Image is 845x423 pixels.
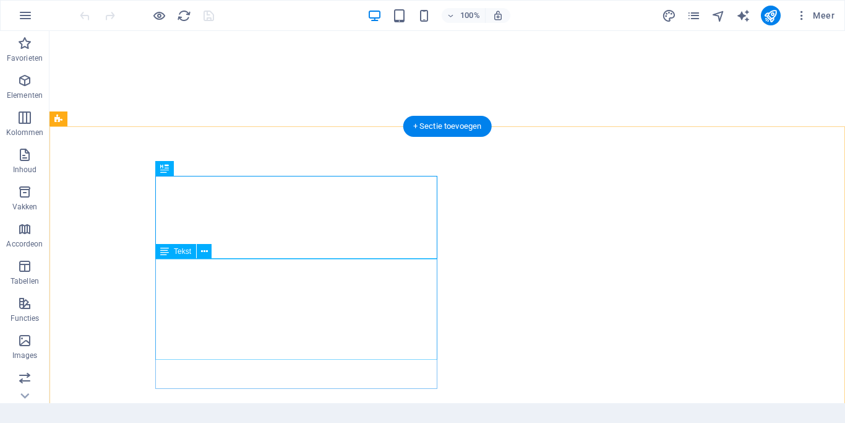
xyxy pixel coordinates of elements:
[711,8,726,23] button: navigator
[12,202,38,212] p: Vakken
[403,116,492,137] div: + Sectie toevoegen
[687,8,701,23] button: pages
[7,90,43,100] p: Elementen
[662,9,676,23] i: Design (Ctrl+Alt+Y)
[662,8,677,23] button: design
[492,10,504,21] i: Stel bij het wijzigen van de grootte van de weergegeven website automatisch het juist zoomniveau ...
[13,165,37,175] p: Inhoud
[174,248,191,255] span: Tekst
[11,276,39,286] p: Tabellen
[7,53,43,63] p: Favorieten
[687,9,701,23] i: Pagina's (Ctrl+Alt+S)
[796,9,834,22] span: Meer
[761,6,781,25] button: publish
[442,8,486,23] button: 100%
[791,6,839,25] button: Meer
[7,388,43,398] p: Schuifblok
[6,128,44,137] p: Kolommen
[736,9,750,23] i: AI Writer
[460,8,480,23] h6: 100%
[763,9,778,23] i: Publiceren
[12,351,38,360] p: Images
[176,8,191,23] button: reload
[736,8,751,23] button: text_generator
[11,313,40,323] p: Functies
[711,9,726,23] i: Navigator
[177,9,191,23] i: Pagina opnieuw laden
[152,8,166,23] button: Klik hier om de voorbeeldmodus te verlaten en verder te gaan met bewerken
[6,239,43,249] p: Accordeon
